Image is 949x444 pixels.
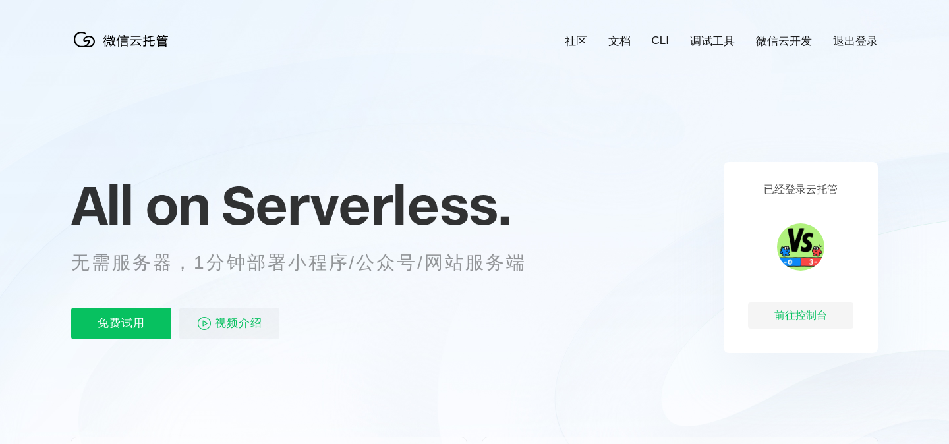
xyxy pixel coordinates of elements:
img: 微信云托管 [71,26,177,53]
div: 前往控制台 [748,302,853,329]
a: 调试工具 [690,34,735,49]
p: 已经登录云托管 [764,183,838,197]
a: 微信云托管 [71,43,177,55]
a: 社区 [565,34,587,49]
img: video_play.svg [196,316,212,331]
span: Serverless. [221,172,511,238]
span: All on [71,172,209,238]
a: 退出登录 [833,34,878,49]
a: CLI [652,34,669,47]
span: 视频介绍 [215,308,262,339]
a: 微信云开发 [756,34,812,49]
p: 免费试用 [71,308,171,339]
a: 文档 [608,34,631,49]
p: 无需服务器，1分钟部署小程序/公众号/网站服务端 [71,250,551,276]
